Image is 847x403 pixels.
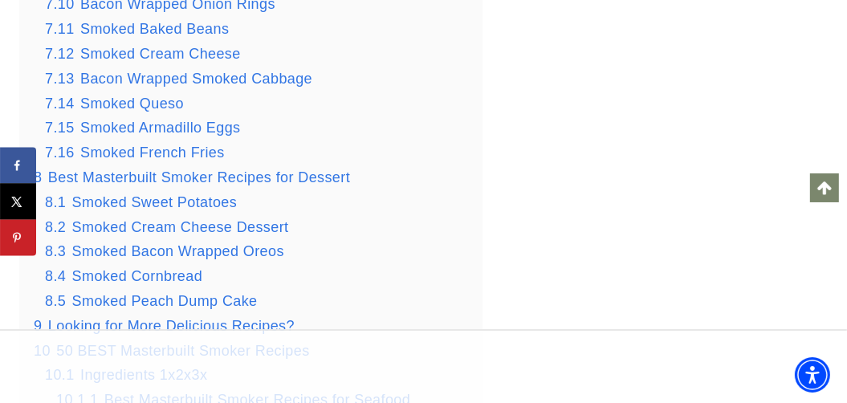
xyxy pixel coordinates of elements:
[45,120,75,136] span: 7.15
[45,219,66,235] span: 8.2
[45,219,289,235] a: 8.2 Smoked Cream Cheese Dessert
[45,145,225,161] a: 7.16 Smoked French Fries
[80,96,184,112] span: Smoked Queso
[45,293,258,309] a: 8.5 Smoked Peach Dump Cake
[45,194,237,210] a: 8.1 Smoked Sweet Potatoes
[45,96,75,112] span: 7.14
[132,331,716,403] iframe: Advertisement
[34,169,42,185] span: 8
[45,71,75,87] span: 7.13
[72,219,289,235] span: Smoked Cream Cheese Dessert
[45,71,312,87] a: 7.13 Bacon Wrapped Smoked Cabbage
[45,268,66,284] span: 8.4
[80,21,229,37] span: Smoked Baked Beans
[45,194,66,210] span: 8.1
[72,243,284,259] span: Smoked Bacon Wrapped Oreos
[72,268,203,284] span: Smoked Cornbread
[48,318,295,334] span: Looking for More Delicious Recipes?
[810,173,839,202] a: Scroll to top
[45,243,66,259] span: 8.3
[72,194,238,210] span: Smoked Sweet Potatoes
[80,71,312,87] span: Bacon Wrapped Smoked Cabbage
[683,80,684,81] iframe: Advertisement
[34,318,295,334] a: 9 Looking for More Delicious Recipes?
[45,243,284,259] a: 8.3 Smoked Bacon Wrapped Oreos
[34,318,42,334] span: 9
[45,46,241,62] a: 7.12 Smoked Cream Cheese
[80,46,241,62] span: Smoked Cream Cheese
[45,21,229,37] a: 7.11 Smoked Baked Beans
[80,145,225,161] span: Smoked French Fries
[45,293,66,309] span: 8.5
[45,46,75,62] span: 7.12
[45,96,184,112] a: 7.14 Smoked Queso
[48,169,350,185] span: Best Masterbuilt Smoker Recipes for Dessert
[45,268,202,284] a: 8.4 Smoked Cornbread
[80,120,241,136] span: Smoked Armadillo Eggs
[45,21,75,37] span: 7.11
[34,169,350,185] a: 8 Best Masterbuilt Smoker Recipes for Dessert
[45,145,75,161] span: 7.16
[45,120,241,136] a: 7.15 Smoked Armadillo Eggs
[795,357,830,393] div: Accessibility Menu
[72,293,258,309] span: Smoked Peach Dump Cake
